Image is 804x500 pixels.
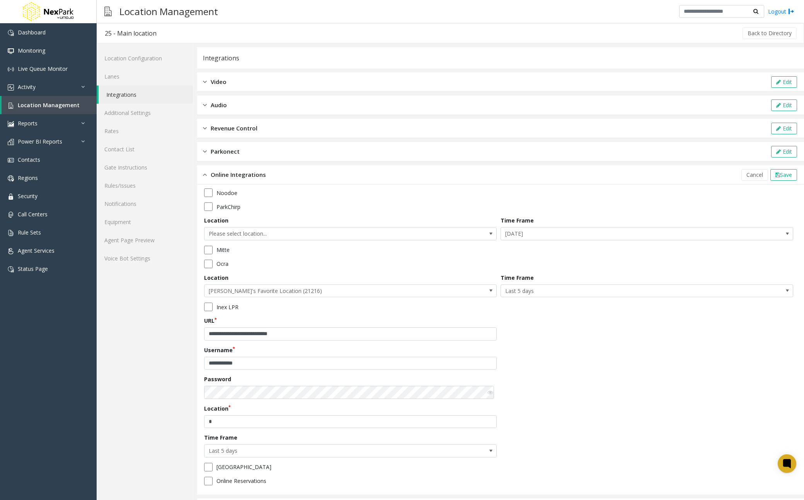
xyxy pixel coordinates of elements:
span: Parkonect [211,147,240,156]
span: Power BI Reports [18,138,62,145]
span: [DATE] [501,228,734,240]
img: opened [203,170,207,179]
button: Cancel [741,169,768,181]
label: URL [204,317,217,325]
label: Time Frame [501,216,534,224]
button: Edit [771,76,797,88]
label: Time Frame [204,433,237,442]
span: Monitoring [18,47,45,54]
span: Revenue Control [211,124,257,133]
a: Notifications [97,195,193,213]
a: Rates [97,122,193,140]
h3: Location Management [116,2,222,21]
img: 'icon' [8,248,14,254]
span: Agent Services [18,247,55,254]
img: 'icon' [8,121,14,127]
span: Audio [211,101,227,110]
span: Regions [18,174,38,182]
img: 'icon' [8,48,14,54]
label: Username [204,346,235,354]
label: Time Frame [501,274,534,282]
a: Location Configuration [97,49,193,67]
img: 'icon' [8,230,14,236]
a: Rules/Issues [97,176,193,195]
button: Save [770,169,797,181]
span: Contacts [18,156,40,163]
img: 'icon' [8,30,14,36]
label: Password [204,375,231,383]
a: Agent Page Preview [97,231,193,249]
label: Noodoe [216,189,237,197]
label: Inex LPR [216,303,238,311]
span: Online Integrations [211,170,266,179]
img: 'icon' [8,175,14,182]
span: Last 5 days [501,285,734,297]
img: 'icon' [8,103,14,109]
img: closed [203,77,207,86]
a: Location Management [2,96,97,114]
label: Location [204,404,231,413]
div: Integrations [203,53,239,63]
label: Location [204,274,228,282]
span: Dashboard [18,29,46,36]
img: 'icon' [8,84,14,91]
button: Edit [771,123,797,134]
button: Edit [771,99,797,111]
label: Online Reservations [216,477,266,485]
img: 'icon' [8,139,14,145]
span: Security [18,192,37,200]
label: Location [204,216,228,224]
a: Logout [768,7,794,15]
img: closed [203,101,207,110]
span: Video [211,77,227,86]
img: closed [203,124,207,133]
img: 'icon' [8,66,14,72]
img: closed [203,147,207,156]
a: Gate Instructions [97,158,193,176]
img: 'icon' [8,193,14,200]
span: Status Page [18,265,48,272]
span: Live Queue Monitor [18,65,68,72]
span: Reports [18,120,37,127]
span: [PERSON_NAME]'s Favorite Location (21216) [204,285,438,297]
button: Edit [771,146,797,158]
span: Activity [18,83,36,91]
img: 'icon' [8,212,14,218]
img: logout [788,7,794,15]
span: Call Centers [18,211,48,218]
span: NO DATA FOUND [204,227,497,240]
a: Voice Bot Settings [97,249,193,267]
img: pageIcon [104,2,112,21]
a: Lanes [97,67,193,86]
span: Cancel [746,171,763,178]
label: ParkChirp [216,203,240,211]
label: [GEOGRAPHIC_DATA] [216,463,271,471]
span: Please select location... [204,228,438,240]
label: Ocra [216,260,228,268]
span: Location Management [18,101,80,109]
a: Equipment [97,213,193,231]
span: Save [780,171,792,178]
button: Back to Directory [743,27,797,39]
div: 25 - Main location [105,28,157,38]
label: Mitte [216,246,230,254]
span: Rule Sets [18,229,41,236]
span: Last 5 days [204,445,438,457]
img: 'icon' [8,266,14,272]
a: Contact List [97,140,193,158]
img: 'icon' [8,157,14,163]
a: Additional Settings [97,104,193,122]
a: Integrations [99,86,193,104]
